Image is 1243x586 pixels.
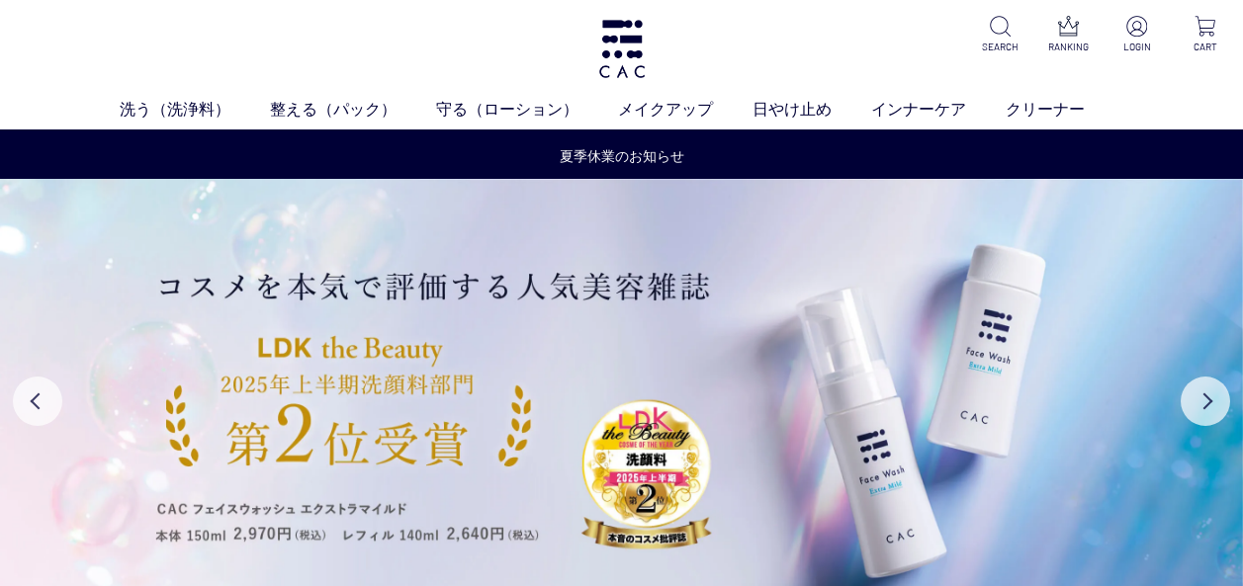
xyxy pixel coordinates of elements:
[1115,16,1159,54] a: LOGIN
[979,16,1022,54] a: SEARCH
[979,40,1022,54] p: SEARCH
[753,98,871,122] a: 日やけ止め
[871,98,1006,122] a: インナーケア
[436,98,618,122] a: 守る（ローション）
[596,20,648,78] img: logo
[13,377,62,426] button: Previous
[120,98,270,122] a: 洗う（洗浄料）
[1006,98,1124,122] a: クリーナー
[1184,16,1227,54] a: CART
[1047,16,1091,54] a: RANKING
[270,98,436,122] a: 整える（パック）
[1047,40,1091,54] p: RANKING
[618,98,753,122] a: メイクアップ
[1184,40,1227,54] p: CART
[1115,40,1159,54] p: LOGIN
[1,146,1242,167] a: 夏季休業のお知らせ
[1181,377,1230,426] button: Next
